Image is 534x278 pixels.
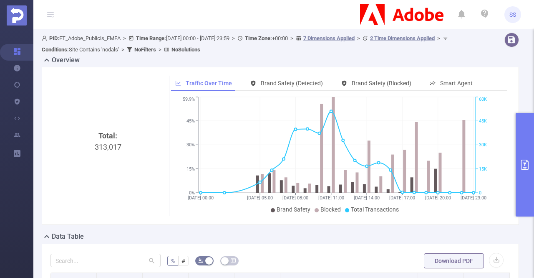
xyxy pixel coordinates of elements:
tspan: 30K [479,143,487,148]
tspan: 0% [189,190,195,196]
span: Smart Agent [440,80,473,87]
span: Total Transactions [351,206,399,213]
span: Blocked [320,206,341,213]
span: Traffic Over Time [186,80,232,87]
tspan: [DATE] 20:00 [425,195,451,201]
tspan: [DATE] 08:00 [282,195,308,201]
tspan: 59.9% [183,97,195,102]
tspan: 60K [479,97,487,102]
span: > [229,35,237,41]
tspan: [DATE] 23:00 [461,195,486,201]
span: Site Contains 'nodals' [42,46,119,53]
tspan: 45% [186,118,195,124]
span: % [171,258,175,264]
b: Conditions : [42,46,69,53]
span: SS [509,6,516,23]
span: > [435,35,443,41]
span: > [121,35,128,41]
i: icon: table [231,258,236,263]
span: # [181,258,185,264]
tspan: [DATE] 05:00 [247,195,273,201]
span: Brand Safety (Detected) [261,80,323,87]
span: Brand Safety [277,206,310,213]
tspan: 15K [479,166,487,172]
tspan: [DATE] 00:00 [188,195,214,201]
b: No Filters [134,46,156,53]
u: 2 Time Dimensions Applied [370,35,435,41]
h2: Data Table [52,232,84,242]
i: icon: line-chart [175,80,181,86]
span: > [355,35,363,41]
tspan: [DATE] 17:00 [389,195,415,201]
span: FT_Adobe_Publicis_EMEA [DATE] 00:00 - [DATE] 23:59 +00:00 [42,35,450,53]
tspan: 45K [479,118,487,124]
tspan: 15% [186,166,195,172]
b: Time Range: [136,35,166,41]
span: > [156,46,164,53]
u: 7 Dimensions Applied [303,35,355,41]
input: Search... [50,254,161,267]
b: No Solutions [171,46,200,53]
tspan: [DATE] 11:00 [318,195,344,201]
h2: Overview [52,55,80,65]
b: Total: [98,131,117,140]
button: Download PDF [424,253,484,268]
span: > [288,35,296,41]
tspan: 30% [186,142,195,148]
span: Brand Safety (Blocked) [352,80,411,87]
b: Time Zone: [245,35,272,41]
div: 313,017 [54,130,162,270]
span: > [119,46,127,53]
b: PID: [49,35,59,41]
tspan: [DATE] 14:00 [354,195,380,201]
i: icon: user [42,36,49,41]
tspan: 0 [479,190,481,196]
img: Protected Media [7,5,27,26]
i: icon: bg-colors [198,258,203,263]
